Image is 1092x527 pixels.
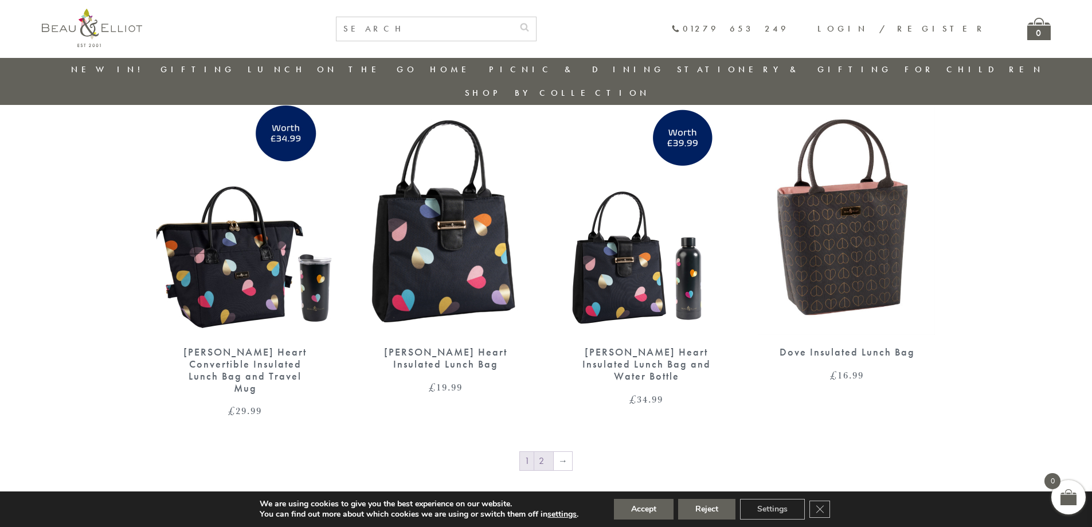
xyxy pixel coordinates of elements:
[671,24,789,34] a: 01279 653 249
[830,368,864,382] bdi: 16.99
[758,106,936,380] a: Dove Insulated Lunch Bag Dove Insulated Lunch Bag £16.99
[260,509,578,520] p: You can find out more about which cookies we are using or switch them off in .
[429,380,436,394] span: £
[228,404,262,417] bdi: 29.99
[357,106,535,335] img: Emily Heart Insulated Lunch Bag
[778,346,916,358] div: Dove Insulated Lunch Bag
[260,499,578,509] p: We are using cookies to give you the best experience on our website.
[465,87,650,99] a: Shop by collection
[578,346,715,382] div: [PERSON_NAME] Heart Insulated Lunch Bag and Water Bottle
[614,499,674,520] button: Accept
[177,346,314,394] div: [PERSON_NAME] Heart Convertible Insulated Lunch Bag and Travel Mug
[534,452,553,470] a: Page 2
[558,106,735,335] img: Emily Heart Insulated Lunch Bag and Water Bottle
[740,499,805,520] button: Settings
[489,64,664,75] a: Picnic & Dining
[228,404,236,417] span: £
[520,452,534,470] span: Page 1
[547,509,577,520] button: settings
[156,451,936,474] nav: Product Pagination
[1027,18,1051,40] a: 0
[156,106,334,416] a: Emily Heart Convertible Lunch Bag and Travel Mug [PERSON_NAME] Heart Convertible Insulated Lunch ...
[677,64,892,75] a: Stationery & Gifting
[758,106,935,335] img: Dove Insulated Lunch Bag
[42,9,142,47] img: logo
[629,392,663,406] bdi: 34.99
[429,380,463,394] bdi: 19.99
[430,64,476,75] a: Home
[156,106,334,335] img: Emily Heart Convertible Lunch Bag and Travel Mug
[830,368,837,382] span: £
[554,452,572,470] a: →
[809,501,830,518] button: Close GDPR Cookie Banner
[558,106,735,404] a: Emily Heart Insulated Lunch Bag and Water Bottle [PERSON_NAME] Heart Insulated Lunch Bag and Wate...
[905,64,1044,75] a: For Children
[161,64,235,75] a: Gifting
[817,23,987,34] a: Login / Register
[1044,473,1060,489] span: 0
[248,64,417,75] a: Lunch On The Go
[336,17,513,41] input: SEARCH
[357,106,535,392] a: Emily Heart Insulated Lunch Bag [PERSON_NAME] Heart Insulated Lunch Bag £19.99
[377,346,515,370] div: [PERSON_NAME] Heart Insulated Lunch Bag
[71,64,148,75] a: New in!
[678,499,735,520] button: Reject
[629,392,637,406] span: £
